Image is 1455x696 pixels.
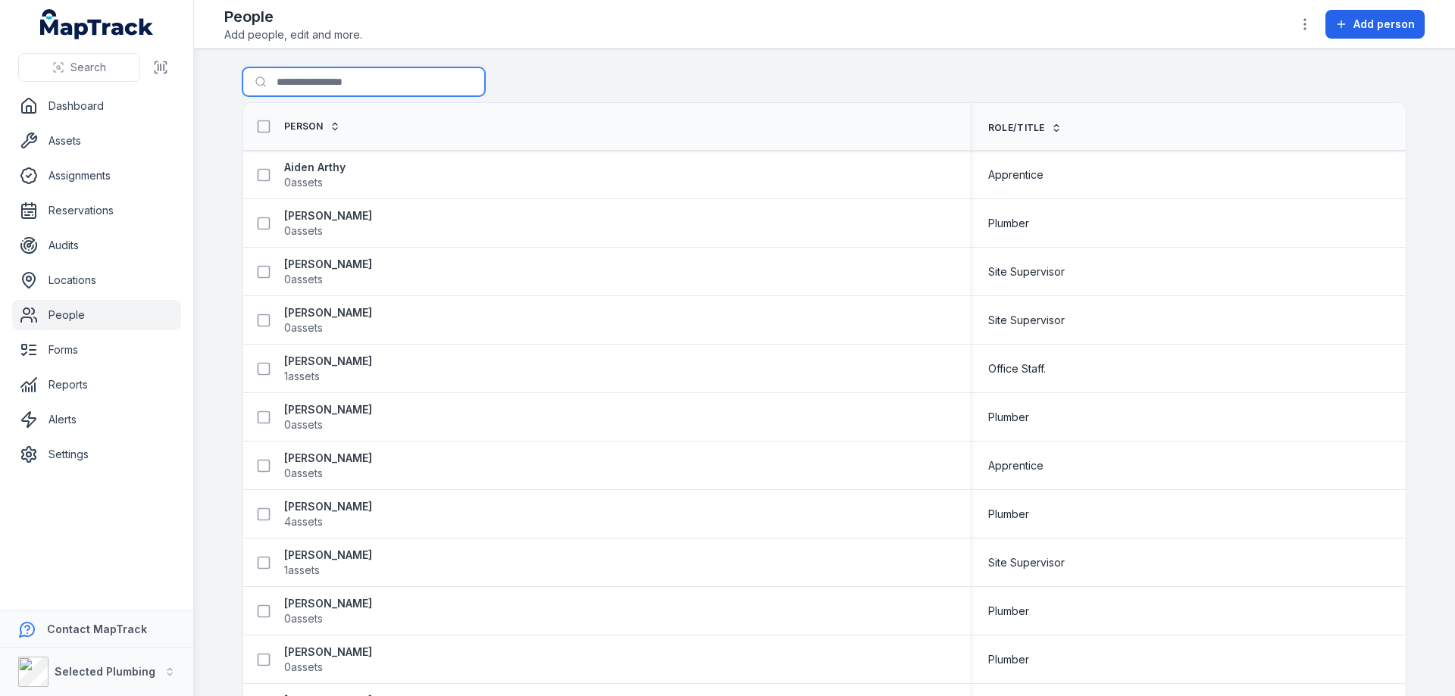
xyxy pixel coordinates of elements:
[12,335,181,365] a: Forms
[284,402,372,432] a: [PERSON_NAME]0assets
[12,404,181,435] a: Alerts
[284,645,372,660] strong: [PERSON_NAME]
[988,167,1044,183] span: Apprentice
[55,665,155,678] strong: Selected Plumbing
[12,195,181,226] a: Reservations
[988,264,1065,279] span: Site Supervisor
[284,257,372,287] a: [PERSON_NAME]0assets
[988,122,1062,134] a: Role/Title
[988,216,1029,231] span: Plumber
[12,161,181,191] a: Assignments
[12,265,181,295] a: Locations
[284,272,323,287] span: 0 assets
[12,230,181,261] a: Audits
[284,596,372,626] a: [PERSON_NAME]0assets
[284,499,372,514] strong: [PERSON_NAME]
[988,313,1065,328] span: Site Supervisor
[284,208,372,223] strong: [PERSON_NAME]
[284,451,372,466] strong: [PERSON_NAME]
[284,466,323,481] span: 0 assets
[284,120,324,133] span: Person
[224,6,362,27] h2: People
[988,604,1029,619] span: Plumber
[284,548,372,578] a: [PERSON_NAME]1assets
[988,361,1046,376] span: Office Staff.
[284,548,372,563] strong: [PERSON_NAME]
[284,611,323,626] span: 0 assets
[284,120,340,133] a: Person
[284,417,323,432] span: 0 assets
[284,563,320,578] span: 1 assets
[988,122,1045,134] span: Role/Title
[284,175,323,190] span: 0 assets
[284,208,372,239] a: [PERSON_NAME]0assets
[12,300,181,330] a: People
[284,645,372,675] a: [PERSON_NAME]0assets
[284,320,323,336] span: 0 assets
[284,305,372,320] strong: [PERSON_NAME]
[224,27,362,42] span: Add people, edit and more.
[284,223,323,239] span: 0 assets
[284,499,372,529] a: [PERSON_NAME]4assets
[284,451,372,481] a: [PERSON_NAME]0assets
[70,60,106,75] span: Search
[18,53,140,82] button: Search
[988,652,1029,667] span: Plumber
[988,507,1029,522] span: Plumber
[988,555,1065,570] span: Site Supervisor
[12,370,181,400] a: Reports
[284,596,372,611] strong: [PERSON_NAME]
[284,305,372,336] a: [PERSON_NAME]0assets
[284,160,346,190] a: Aiden Arthy0assets
[40,9,154,39] a: MapTrack
[284,369,320,384] span: 1 assets
[47,623,147,635] strong: Contact MapTrack
[284,402,372,417] strong: [PERSON_NAME]
[284,354,372,384] a: [PERSON_NAME]1assets
[284,257,372,272] strong: [PERSON_NAME]
[988,410,1029,425] span: Plumber
[12,126,181,156] a: Assets
[12,91,181,121] a: Dashboard
[1353,17,1415,32] span: Add person
[284,160,346,175] strong: Aiden Arthy
[988,458,1044,473] span: Apprentice
[284,514,323,529] span: 4 assets
[1325,10,1425,39] button: Add person
[284,660,323,675] span: 0 assets
[284,354,372,369] strong: [PERSON_NAME]
[12,439,181,470] a: Settings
